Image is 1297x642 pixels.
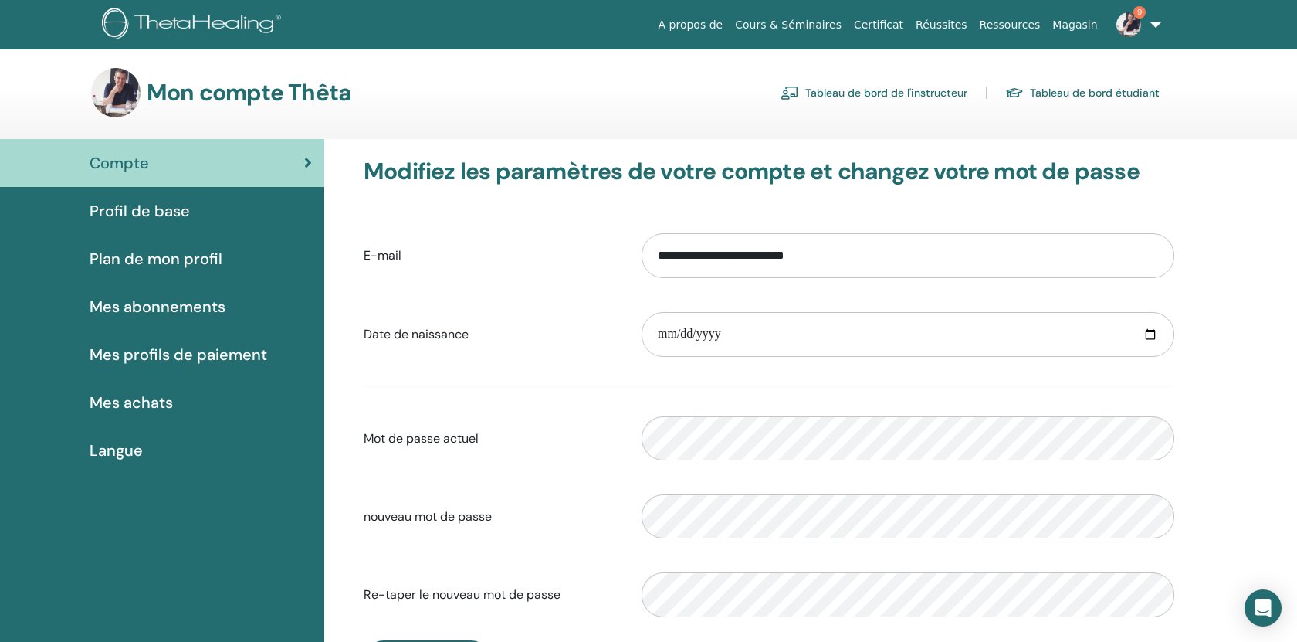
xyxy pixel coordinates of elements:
[90,151,149,175] span: Compte
[102,8,286,42] img: logo.png
[652,11,730,39] a: À propos de
[352,320,630,349] label: Date de naissance
[91,68,141,117] img: default.jpg
[1005,87,1024,100] img: graduation-cap.svg
[90,295,225,318] span: Mes abonnements
[90,247,222,270] span: Plan de mon profil
[729,11,848,39] a: Cours & Séminaires
[364,158,1174,185] h3: Modifiez les paramètres de votre compte et changez votre mot de passe
[352,580,630,610] label: Re-taper le nouveau mot de passe
[909,11,973,39] a: Réussites
[1245,589,1282,627] div: Open Intercom Messenger
[90,439,143,462] span: Langue
[352,241,630,270] label: E-mail
[90,343,267,366] span: Mes profils de paiement
[352,502,630,532] label: nouveau mot de passe
[90,199,190,222] span: Profil de base
[1046,11,1103,39] a: Magasin
[781,80,967,105] a: Tableau de bord de l'instructeur
[90,391,173,414] span: Mes achats
[147,79,351,107] h3: Mon compte Thêta
[1116,12,1141,37] img: default.jpg
[352,424,630,453] label: Mot de passe actuel
[848,11,909,39] a: Certificat
[1005,80,1160,105] a: Tableau de bord étudiant
[781,86,799,100] img: chalkboard-teacher.svg
[974,11,1047,39] a: Ressources
[1133,6,1146,19] span: 9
